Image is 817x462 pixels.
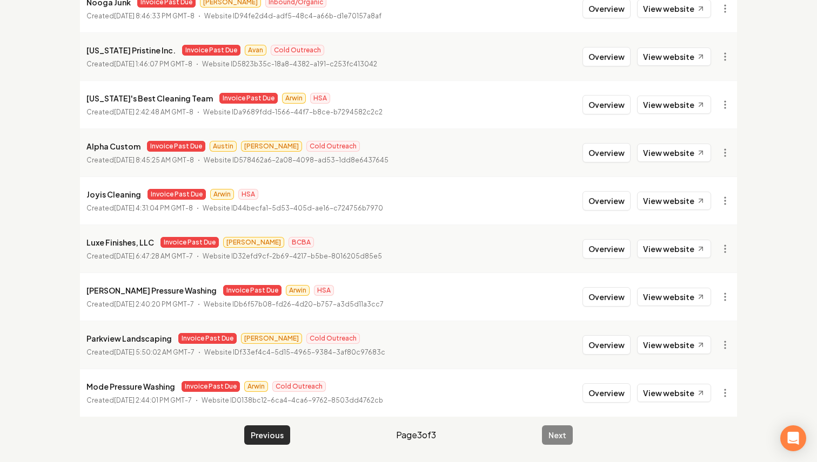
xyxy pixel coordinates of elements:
[210,189,234,200] span: Arwin
[582,191,631,210] button: Overview
[210,141,237,152] span: Austin
[223,237,284,248] span: [PERSON_NAME]
[637,96,711,114] a: View website
[637,336,711,354] a: View website
[282,93,306,104] span: Arwin
[637,144,711,162] a: View website
[203,107,383,118] p: Website ID a9689fdd-1566-44f7-b8ce-b7294582c2c2
[114,204,193,212] time: [DATE] 4:31:04 PM GMT-8
[203,203,383,214] p: Website ID 44becfa1-5d53-405d-ae16-c724756b7970
[86,251,193,262] p: Created
[306,141,360,152] span: Cold Outreach
[86,11,195,22] p: Created
[204,347,385,358] p: Website ID f33ef4c4-5d15-4965-9384-3af80c97683c
[223,285,282,296] span: Invoice Past Due
[86,155,194,166] p: Created
[244,425,290,445] button: Previous
[582,287,631,307] button: Overview
[637,384,711,402] a: View website
[182,45,240,56] span: Invoice Past Due
[582,95,631,114] button: Overview
[271,45,324,56] span: Cold Outreach
[86,140,140,153] p: Alpha Custom
[204,11,381,22] p: Website ID 94fe2d4d-adf5-48c4-a66b-d1e70157a8af
[114,252,193,260] time: [DATE] 6:47:28 AM GMT-7
[244,381,268,392] span: Arwin
[637,192,711,210] a: View website
[86,236,154,249] p: Luxe Finishes, LLC
[86,380,175,393] p: Mode Pressure Washing
[114,156,194,164] time: [DATE] 8:45:25 AM GMT-8
[86,299,194,310] p: Created
[245,45,266,56] span: Avan
[114,108,193,116] time: [DATE] 2:42:48 AM GMT-8
[86,107,193,118] p: Created
[182,381,240,392] span: Invoice Past Due
[114,60,192,68] time: [DATE] 1:46:07 PM GMT-8
[86,347,195,358] p: Created
[314,285,334,296] span: HSA
[86,44,176,57] p: [US_STATE] Pristine Inc.
[289,237,314,248] span: BCBA
[582,335,631,355] button: Overview
[114,348,195,356] time: [DATE] 5:50:02 AM GMT-7
[582,239,631,259] button: Overview
[202,59,377,70] p: Website ID 5823b35c-18a8-4382-a191-c253fc413042
[114,300,194,308] time: [DATE] 2:40:20 PM GMT-7
[114,12,195,20] time: [DATE] 8:46:33 PM GMT-8
[86,395,192,406] p: Created
[86,332,172,345] p: Parkview Landscaping
[147,141,205,152] span: Invoice Past Due
[86,92,213,105] p: [US_STATE]'s Best Cleaning Team
[306,333,360,344] span: Cold Outreach
[86,284,217,297] p: [PERSON_NAME] Pressure Washing
[204,155,389,166] p: Website ID 578462a6-2a08-4098-ad53-1dd8e6437645
[286,285,310,296] span: Arwin
[637,47,711,66] a: View website
[160,237,219,248] span: Invoice Past Due
[204,299,384,310] p: Website ID b6f57b08-fd26-4d20-b757-a3d5d11a3cc7
[272,381,326,392] span: Cold Outreach
[86,59,192,70] p: Created
[238,189,258,200] span: HSA
[114,396,192,404] time: [DATE] 2:44:01 PM GMT-7
[637,240,711,258] a: View website
[178,333,237,344] span: Invoice Past Due
[582,47,631,66] button: Overview
[219,93,278,104] span: Invoice Past Due
[241,333,302,344] span: [PERSON_NAME]
[582,143,631,162] button: Overview
[148,189,206,200] span: Invoice Past Due
[241,141,302,152] span: [PERSON_NAME]
[86,203,193,214] p: Created
[396,429,436,441] span: Page 3 of 3
[780,425,806,451] div: Open Intercom Messenger
[582,383,631,403] button: Overview
[637,288,711,306] a: View website
[86,188,141,201] p: Joyis Cleaning
[203,251,382,262] p: Website ID 32efd9cf-2b69-4217-b5be-8016205d85e5
[202,395,383,406] p: Website ID 0138bc12-6ca4-4ca6-9762-8503dd4762cb
[310,93,330,104] span: HSA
